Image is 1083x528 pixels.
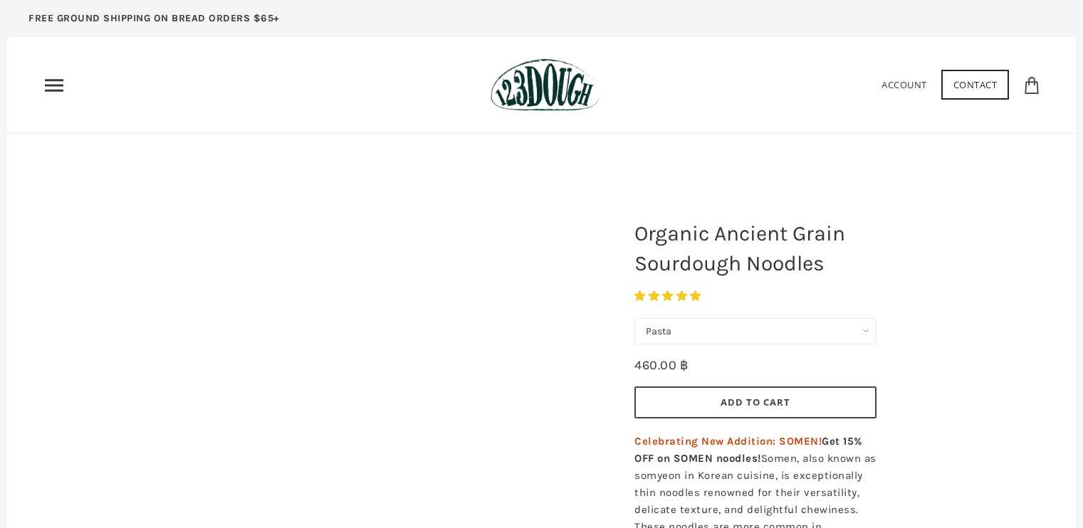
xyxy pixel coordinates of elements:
p: FREE GROUND SHIPPING ON BREAD ORDERS $65+ [28,11,280,26]
strong: Get 15% OFF on SOMEN noodles! [634,435,862,465]
nav: Primary [43,74,66,97]
img: 123Dough Bakery [491,58,600,112]
span: Add to Cart [721,396,790,408]
a: Account [881,78,927,91]
span: Celebrating New Addition: SOMEN! [634,435,822,448]
a: FREE GROUND SHIPPING ON BREAD ORDERS $65+ [7,7,301,37]
h1: Organic Ancient Grain Sourdough Noodles [624,211,887,285]
div: 460.00 ฿ [634,355,688,376]
span: 4.85 stars [634,290,704,302]
a: Contact [941,70,1010,100]
button: Add to Cart [634,386,877,418]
